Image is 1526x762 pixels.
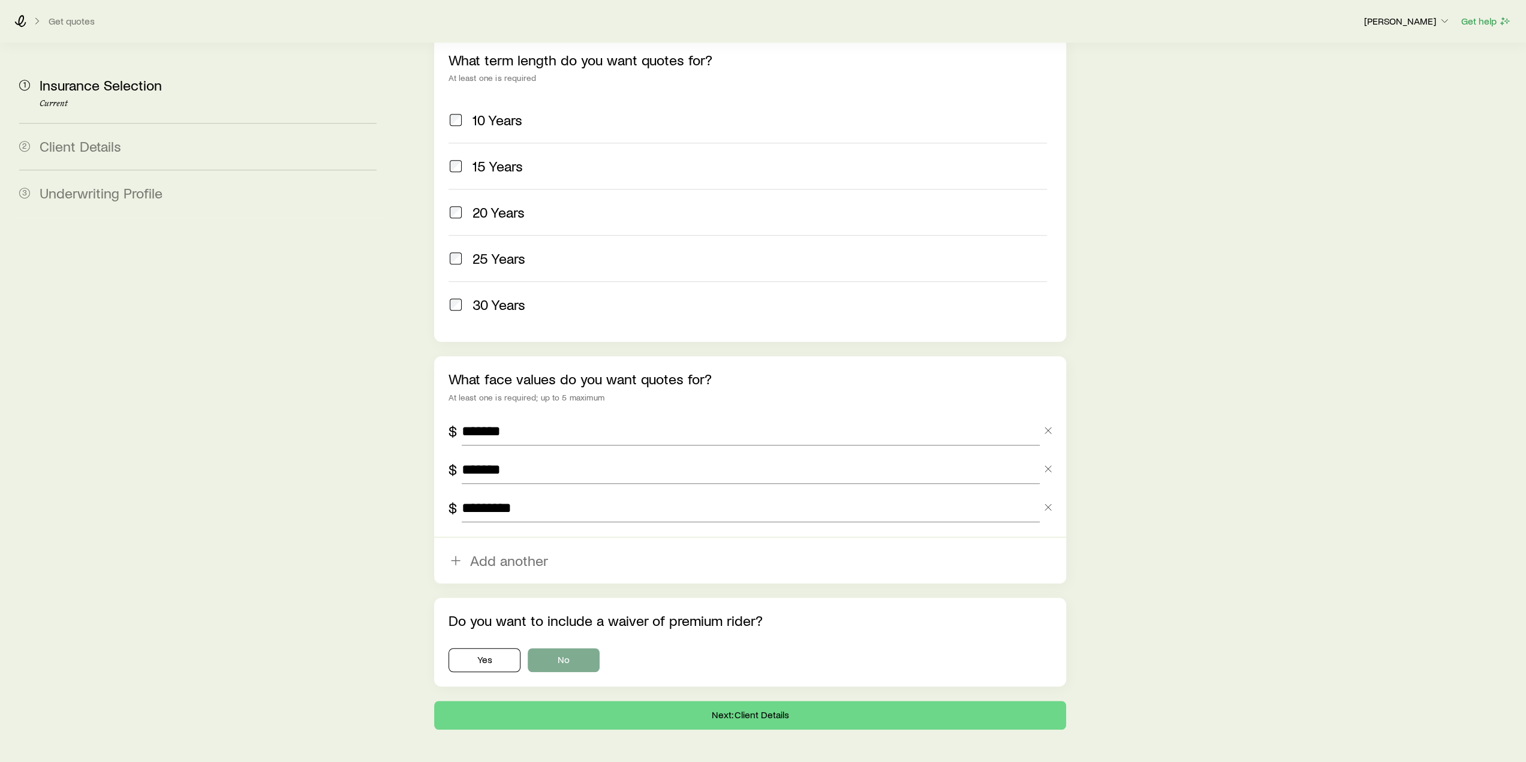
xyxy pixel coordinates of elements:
div: $ [449,423,457,439]
button: No [528,648,600,672]
button: [PERSON_NAME] [1364,14,1451,29]
input: 25 Years [450,252,462,264]
button: Yes [449,648,520,672]
span: Client Details [40,137,121,155]
div: At least one is required; up to 5 maximum [449,393,1051,402]
span: 1 [19,80,30,91]
span: 15 Years [472,158,523,174]
p: Do you want to include a waiver of premium rider? [449,612,1051,629]
input: 15 Years [450,160,462,172]
span: Insurance Selection [40,76,162,94]
span: 2 [19,141,30,152]
span: 20 Years [472,204,525,221]
p: What term length do you want quotes for? [449,52,1051,68]
div: At least one is required [449,73,1051,83]
span: 25 Years [472,250,525,267]
p: Current [40,99,377,109]
span: 30 Years [472,296,525,313]
button: Add another [434,538,1066,583]
button: Get help [1461,14,1512,28]
span: 3 [19,188,30,198]
span: 10 Years [472,112,522,128]
div: $ [449,461,457,478]
label: What face values do you want quotes for? [449,370,712,387]
input: 30 Years [450,299,462,311]
div: $ [449,499,457,516]
input: 10 Years [450,114,462,126]
button: Next: Client Details [434,701,1066,730]
p: [PERSON_NAME] [1364,15,1450,27]
span: Underwriting Profile [40,184,162,201]
button: Get quotes [48,16,95,27]
input: 20 Years [450,206,462,218]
